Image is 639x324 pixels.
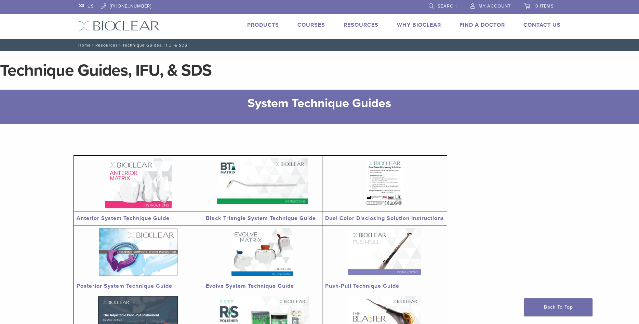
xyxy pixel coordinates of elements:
a: Find A Doctor [460,22,505,28]
img: Bioclear [79,21,160,31]
span: / [91,43,95,47]
a: Products [247,22,279,28]
a: Courses [297,22,325,28]
a: Dual Color Disclosing Solution Instructions [325,215,444,222]
a: Contact Us [523,22,561,28]
a: Evolve System Technique Guide [206,283,294,289]
h2: System Technique Guides [112,95,528,112]
span: My Account [479,3,511,9]
a: Black Triangle System Technique Guide [206,215,316,222]
a: Anterior System Technique Guide [77,215,170,222]
nav: Technique Guides, IFU, & SDS [74,39,566,51]
a: Why Bioclear [397,22,441,28]
a: Posterior System Technique Guide [77,283,172,289]
span: Search [438,3,457,9]
a: Resources [344,22,378,28]
a: Push-Pull Technique Guide [325,283,399,289]
a: Home [76,43,91,48]
span: / [118,43,122,47]
a: Back To Top [524,298,593,316]
span: 0 items [535,3,554,9]
a: Resources [95,43,118,48]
